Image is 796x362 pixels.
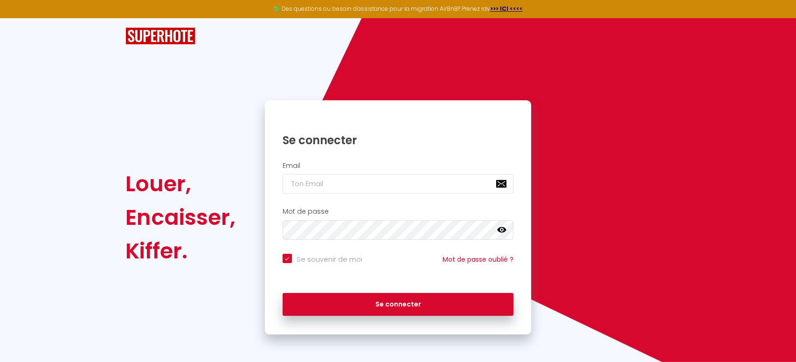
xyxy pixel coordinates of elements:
[283,174,514,194] input: Ton Email
[490,5,523,13] a: >>> ICI <<<<
[443,255,513,264] a: Mot de passe oublié ?
[283,162,514,170] h2: Email
[125,201,235,234] div: Encaisser,
[283,133,514,147] h1: Se connecter
[283,293,514,316] button: Se connecter
[125,167,235,201] div: Louer,
[125,28,195,45] img: SuperHote logo
[283,208,514,216] h2: Mot de passe
[125,234,235,268] div: Kiffer.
